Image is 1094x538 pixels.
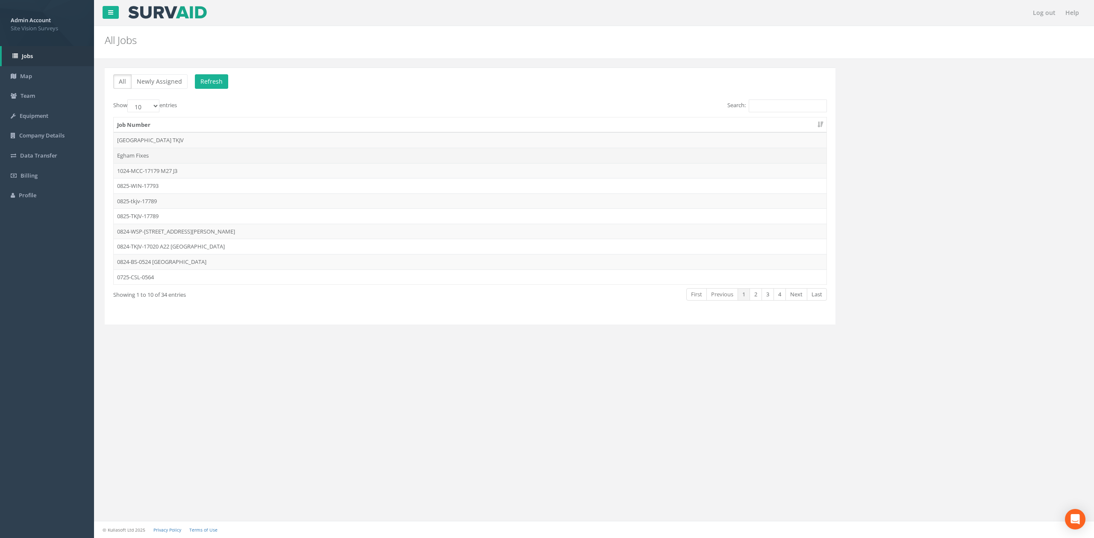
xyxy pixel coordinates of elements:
td: 0725-CSL-0564 [114,269,826,285]
span: Equipment [20,112,48,120]
button: Newly Assigned [131,74,188,89]
span: Data Transfer [20,152,57,159]
td: 0825-tkjv-17789 [114,193,826,209]
span: Profile [19,191,36,199]
span: Team [21,92,35,99]
label: Show entries [113,99,177,112]
td: 0824-BS-0524 [GEOGRAPHIC_DATA] [114,254,826,269]
td: 0825-TKJV-17789 [114,208,826,224]
a: Privacy Policy [153,527,181,533]
td: 0825-WIN-17793 [114,178,826,193]
a: Last [807,288,827,301]
small: © Kullasoft Ltd 2025 [103,527,145,533]
td: 1024-MCC-17179 M27 J3 [114,163,826,178]
div: Open Intercom Messenger [1065,509,1085,529]
a: 1 [738,288,750,301]
a: 4 [773,288,786,301]
span: Site Vision Surveys [11,24,83,32]
div: Showing 1 to 10 of 34 entries [113,287,403,299]
h2: All Jobs [105,35,918,46]
strong: Admin Account [11,16,51,24]
a: Jobs [2,46,94,66]
label: Search: [727,99,827,112]
a: Next [785,288,807,301]
span: Billing [21,172,38,179]
button: Refresh [195,74,228,89]
a: 3 [762,288,774,301]
td: [GEOGRAPHIC_DATA] TKJV [114,132,826,148]
span: Jobs [22,52,33,60]
input: Search: [749,99,827,112]
span: Company Details [19,132,65,139]
select: Showentries [127,99,159,112]
a: Admin Account Site Vision Surveys [11,14,83,32]
button: All [113,74,132,89]
th: Job Number: activate to sort column ascending [114,117,826,133]
td: 0824-WSP-[STREET_ADDRESS][PERSON_NAME] [114,224,826,239]
td: Egham Fixes [114,148,826,163]
a: Terms of Use [189,527,218,533]
a: Previous [706,288,738,301]
a: 2 [750,288,762,301]
td: 0824-TKJV-17020 A22 [GEOGRAPHIC_DATA] [114,239,826,254]
a: First [686,288,707,301]
span: Map [20,72,32,80]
